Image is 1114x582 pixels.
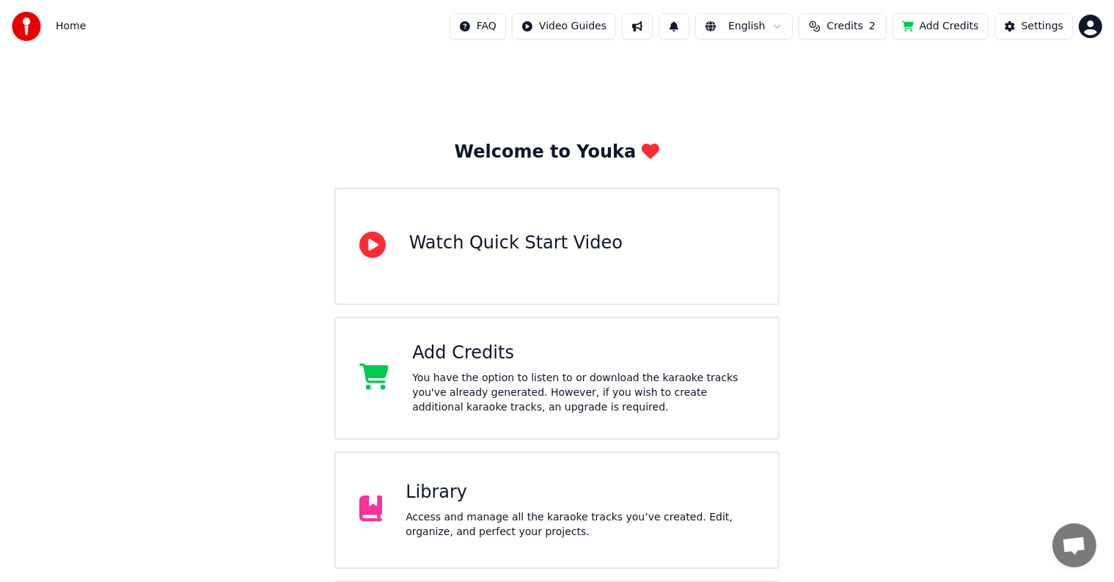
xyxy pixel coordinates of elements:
div: Add Credits [412,342,755,365]
div: Watch Quick Start Video [409,232,623,255]
span: 2 [869,19,876,34]
nav: breadcrumb [56,19,86,34]
button: Credits2 [799,13,887,40]
button: FAQ [450,13,506,40]
span: Credits [827,19,862,34]
div: Settings [1022,19,1063,34]
button: Settings [994,13,1073,40]
div: Open chat [1052,523,1096,567]
button: Video Guides [512,13,616,40]
span: Home [56,19,86,34]
div: Library [406,481,755,504]
button: Add Credits [893,13,989,40]
div: You have the option to listen to or download the karaoke tracks you've already generated. However... [412,371,755,415]
div: Access and manage all the karaoke tracks you’ve created. Edit, organize, and perfect your projects. [406,510,755,539]
div: Welcome to Youka [455,141,660,164]
img: youka [12,12,41,41]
